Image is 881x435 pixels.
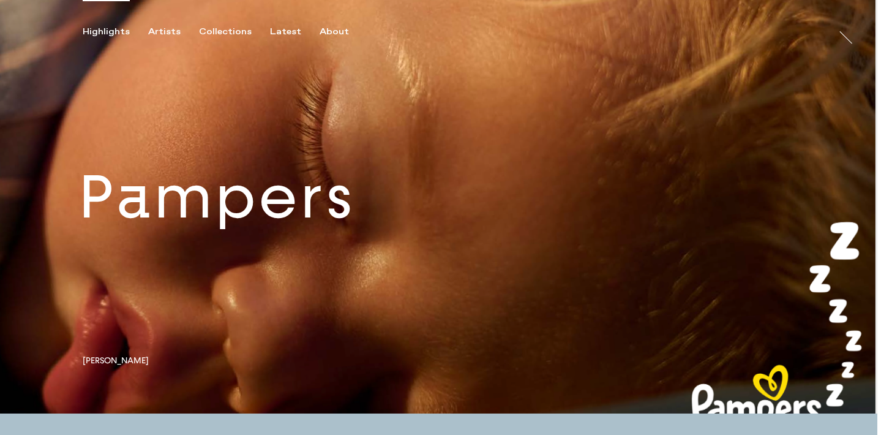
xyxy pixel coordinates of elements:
[148,26,199,37] button: Artists
[199,26,252,37] div: Collections
[83,26,130,37] div: Highlights
[270,26,301,37] div: Latest
[199,26,270,37] button: Collections
[270,26,320,37] button: Latest
[83,26,148,37] button: Highlights
[148,26,181,37] div: Artists
[320,26,367,37] button: About
[320,26,349,37] div: About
